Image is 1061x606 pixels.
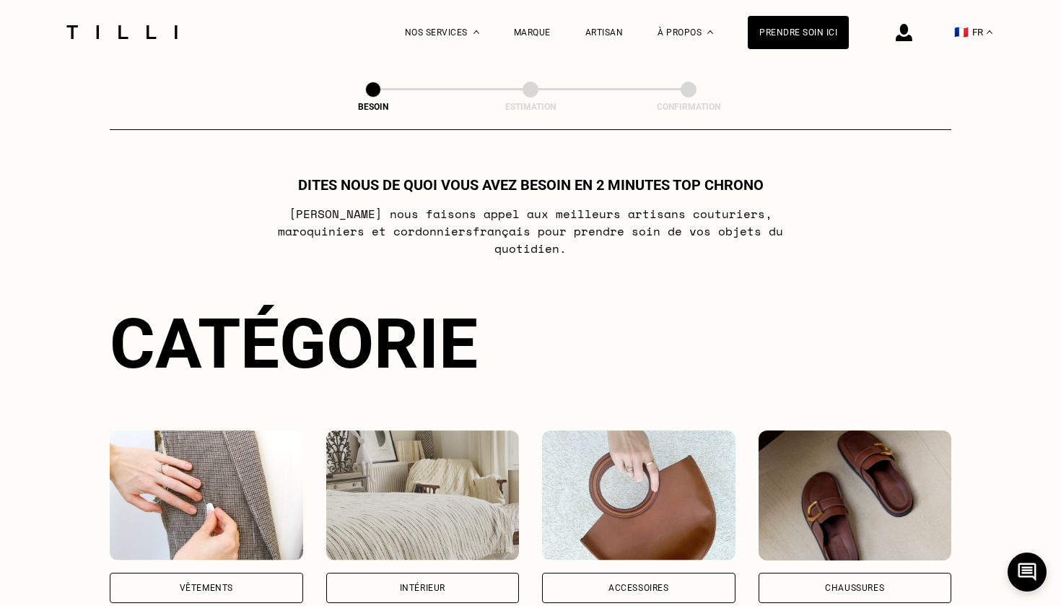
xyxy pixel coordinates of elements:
a: Prendre soin ici [748,16,849,49]
div: Besoin [301,102,445,112]
div: Accessoires [608,584,669,592]
img: Menu déroulant [473,30,479,34]
img: Accessoires [542,430,735,560]
h1: Dites nous de quoi vous avez besoin en 2 minutes top chrono [298,176,764,194]
a: Artisan [585,27,624,38]
div: Intérieur [400,584,445,592]
img: icône connexion [896,24,912,41]
div: Confirmation [616,102,761,112]
img: Menu déroulant à propos [707,30,713,34]
img: Logo du service de couturière Tilli [61,25,183,39]
span: 🇫🇷 [954,25,969,39]
div: Catégorie [110,303,951,384]
p: [PERSON_NAME] nous faisons appel aux meilleurs artisans couturiers , maroquiniers et cordonniers ... [245,205,817,257]
img: Chaussures [759,430,952,560]
img: Vêtements [110,430,303,560]
a: Marque [514,27,551,38]
div: Vêtements [180,584,233,592]
img: menu déroulant [987,30,992,34]
div: Chaussures [825,584,884,592]
img: Intérieur [326,430,520,560]
div: Estimation [458,102,603,112]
